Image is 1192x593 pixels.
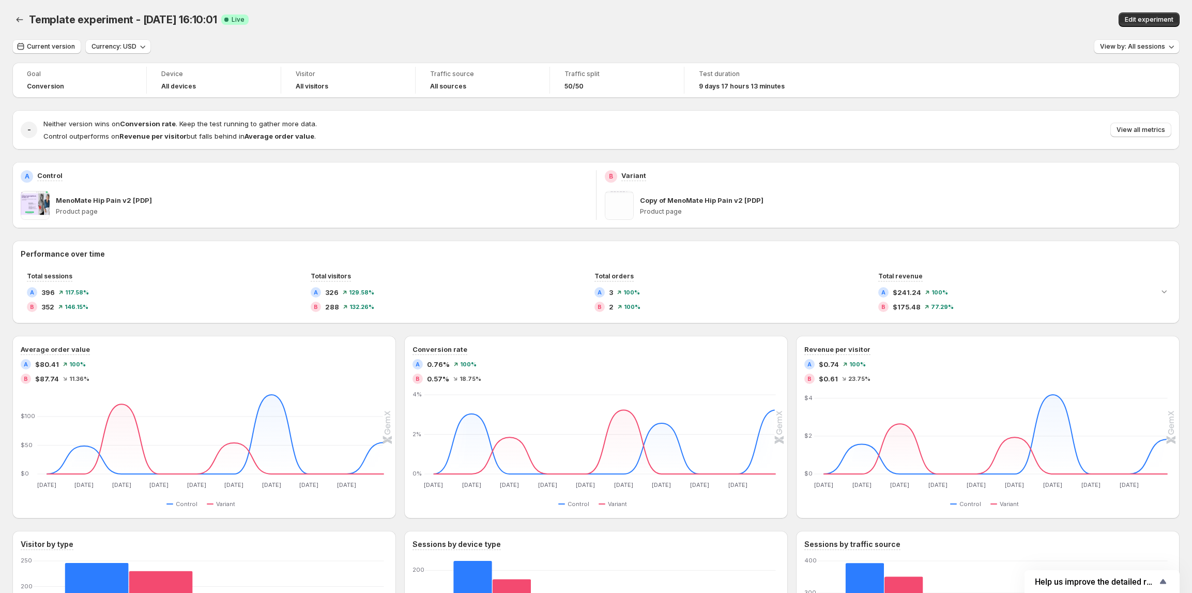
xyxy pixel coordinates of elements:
[599,498,631,510] button: Variant
[21,583,33,590] text: 200
[881,289,885,295] h2: A
[460,376,481,382] span: 18.75%
[21,249,1171,259] h2: Performance over time
[314,304,318,310] h2: B
[804,557,817,564] text: 400
[804,539,900,550] h3: Sessions by traffic source
[878,272,923,280] span: Total revenue
[119,132,187,140] strong: Revenue per visitor
[314,289,318,295] h2: A
[931,289,948,295] span: 100%
[21,539,73,550] h3: Visitor by type
[690,481,709,488] text: [DATE]
[640,195,763,205] p: Copy of MenoMate Hip Pain v2 [PDP]
[1117,126,1165,134] span: View all metrics
[25,172,29,181] h2: A
[416,376,420,382] h2: B
[35,359,59,369] span: $80.41
[176,500,197,508] span: Control
[27,125,31,135] h2: -
[161,70,266,78] span: Device
[91,42,136,51] span: Currency: USD
[814,481,833,488] text: [DATE]
[296,82,328,91] h4: All visitors
[21,191,50,220] img: MenoMate Hip Pain v2 [PDP]
[43,120,317,128] span: Neither version wins on . Keep the test running to gather more data.
[21,441,33,449] text: $50
[35,374,59,384] span: $87.74
[65,304,88,310] span: 146.15%
[416,361,420,367] h2: A
[412,344,467,354] h3: Conversion rate
[427,374,449,384] span: 0.57%
[43,132,316,140] span: Control outperforms on but falls behind in .
[564,82,584,91] span: 50/50
[337,481,356,488] text: [DATE]
[564,69,669,92] a: Traffic split50/50
[609,302,614,312] span: 2
[990,498,1023,510] button: Variant
[12,12,27,27] button: Back
[959,500,981,508] span: Control
[216,500,235,508] span: Variant
[412,566,424,573] text: 200
[187,481,206,488] text: [DATE]
[807,376,812,382] h2: B
[412,431,421,438] text: 2%
[1157,284,1171,299] button: Expand chart
[24,376,28,382] h2: B
[21,557,32,564] text: 250
[852,481,872,488] text: [DATE]
[299,481,318,488] text: [DATE]
[893,287,921,298] span: $241.24
[1120,481,1139,488] text: [DATE]
[609,172,613,181] h2: B
[232,16,244,24] span: Live
[594,272,634,280] span: Total orders
[27,272,72,280] span: Total sessions
[1043,481,1062,488] text: [DATE]
[349,289,374,295] span: 129.58%
[849,361,866,367] span: 100%
[564,70,669,78] span: Traffic split
[819,359,839,369] span: $0.74
[608,500,627,508] span: Variant
[27,70,132,78] span: Goal
[69,361,86,367] span: 100%
[430,69,535,92] a: Traffic sourceAll sources
[412,470,422,477] text: 0%
[568,500,589,508] span: Control
[24,361,28,367] h2: A
[538,481,557,488] text: [DATE]
[27,82,64,91] span: Conversion
[576,481,595,488] text: [DATE]
[207,498,239,510] button: Variant
[424,481,443,488] text: [DATE]
[149,481,169,488] text: [DATE]
[1005,481,1024,488] text: [DATE]
[699,69,804,92] a: Test duration9 days 17 hours 13 minutes
[27,69,132,92] a: GoalConversion
[848,376,870,382] span: 23.75%
[349,304,374,310] span: 132.26%
[804,344,870,354] h3: Revenue per visitor
[558,498,593,510] button: Control
[262,481,281,488] text: [DATE]
[1081,481,1101,488] text: [DATE]
[12,39,81,54] button: Current version
[614,481,633,488] text: [DATE]
[928,481,948,488] text: [DATE]
[881,304,885,310] h2: B
[640,207,1172,216] p: Product page
[296,70,401,78] span: Visitor
[598,304,602,310] h2: B
[893,302,921,312] span: $175.48
[37,170,63,181] p: Control
[65,289,89,295] span: 117.58%
[500,481,519,488] text: [DATE]
[21,470,29,477] text: $0
[224,481,243,488] text: [DATE]
[30,289,34,295] h2: A
[967,481,986,488] text: [DATE]
[27,42,75,51] span: Current version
